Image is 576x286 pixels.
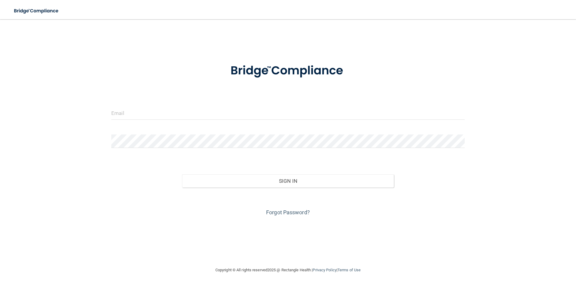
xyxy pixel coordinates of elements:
[9,5,64,17] img: bridge_compliance_login_screen.278c3ca4.svg
[111,106,465,120] input: Email
[337,268,361,272] a: Terms of Use
[266,209,310,215] a: Forgot Password?
[218,55,358,86] img: bridge_compliance_login_screen.278c3ca4.svg
[178,260,397,280] div: Copyright © All rights reserved 2025 @ Rectangle Health | |
[313,268,336,272] a: Privacy Policy
[182,174,394,188] button: Sign In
